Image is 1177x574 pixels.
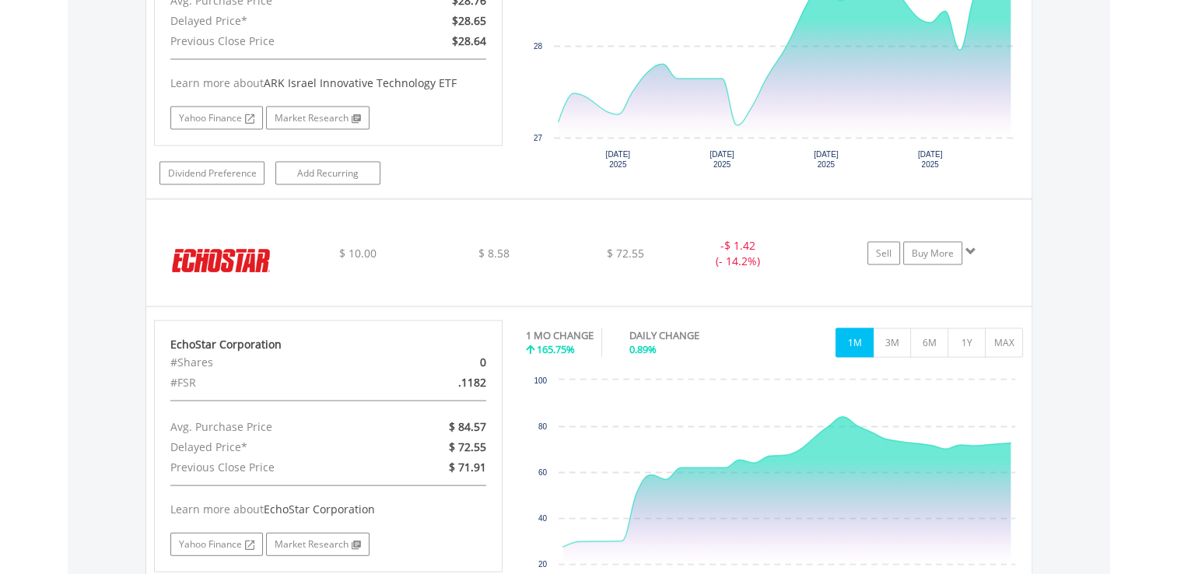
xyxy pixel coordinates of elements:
div: #Shares [159,352,385,373]
span: $ 1.42 [724,238,755,253]
span: 165.75% [537,342,575,356]
text: 28 [534,42,543,51]
text: 60 [538,468,548,477]
div: .1182 [384,373,497,393]
a: Yahoo Finance [170,107,263,130]
div: 1 MO CHANGE [526,328,594,343]
span: $ 71.91 [449,460,486,474]
button: 1Y [948,328,986,358]
span: $ 10.00 [338,246,376,261]
div: Previous Close Price [159,457,385,478]
text: [DATE] 2025 [709,150,734,169]
span: $ 72.55 [607,246,644,261]
span: EchoStar Corporation [264,502,375,516]
a: Market Research [266,533,370,556]
text: 40 [538,514,548,523]
text: 20 [538,560,548,569]
span: ARK Israel Innovative Technology ETF [264,75,457,90]
div: Learn more about [170,502,486,517]
span: $ 84.57 [449,419,486,434]
span: 0.89% [629,342,657,356]
button: 1M [835,328,874,358]
div: - (- 14.2%) [680,238,797,269]
span: $28.65 [452,13,486,28]
text: 27 [534,134,543,142]
span: $ 8.58 [478,246,510,261]
div: EchoStar Corporation [170,337,486,352]
div: DAILY CHANGE [629,328,754,343]
text: 80 [538,422,548,431]
div: 0 [384,352,497,373]
a: Buy More [903,242,962,265]
text: [DATE] 2025 [918,150,943,169]
a: Market Research [266,107,370,130]
a: Add Recurring [275,162,380,185]
text: [DATE] 2025 [605,150,630,169]
a: Dividend Preference [159,162,264,185]
text: [DATE] 2025 [814,150,839,169]
button: 6M [910,328,948,358]
div: Previous Close Price [159,31,385,51]
img: EQU.US.SATS.png [154,219,288,303]
a: Yahoo Finance [170,533,263,556]
span: $ 72.55 [449,439,486,454]
div: Delayed Price* [159,437,385,457]
text: 100 [534,376,547,385]
a: Sell [867,242,900,265]
div: #FSR [159,373,385,393]
button: 3M [873,328,911,358]
span: $28.64 [452,33,486,48]
button: MAX [985,328,1023,358]
div: Avg. Purchase Price [159,417,385,437]
div: Learn more about [170,75,486,91]
div: Delayed Price* [159,11,385,31]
